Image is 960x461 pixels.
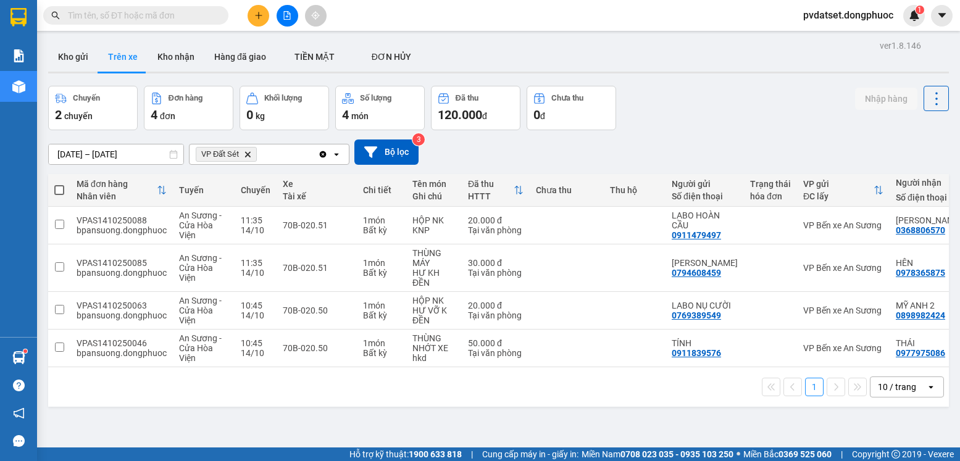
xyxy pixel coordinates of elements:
div: VP Bến xe An Sương [803,220,883,230]
div: 0911479497 [672,230,721,240]
button: Khối lượng0kg [240,86,329,130]
div: bpansuong.dongphuoc [77,225,167,235]
div: 14/10 [241,348,270,358]
sup: 1 [916,6,924,14]
div: 1 món [363,301,400,310]
div: Trạng thái [750,179,791,189]
div: Đã thu [468,179,514,189]
input: Select a date range. [49,144,183,164]
div: Tại văn phòng [468,348,524,358]
div: Tại văn phòng [468,225,524,235]
div: KNP [412,225,456,235]
span: ĐƠN HỦY [372,52,411,62]
span: 4 [151,107,157,122]
span: Hotline: 19001152 [98,55,151,62]
img: solution-icon [12,49,25,62]
input: Tìm tên, số ĐT hoặc mã đơn [68,9,214,22]
div: 1 món [363,258,400,268]
strong: 0369 525 060 [778,449,832,459]
div: 30.000 đ [468,258,524,268]
span: aim [311,11,320,20]
button: plus [248,5,269,27]
span: 2 [55,107,62,122]
span: 10:55:13 [DATE] [27,89,75,97]
img: logo-vxr [10,8,27,27]
div: VPAS1410250085 [77,258,167,268]
div: 10:45 [241,301,270,310]
span: plus [254,11,263,20]
span: Hỗ trợ kỹ thuật: [349,447,462,461]
div: Nhân viên [77,191,157,201]
div: Bất kỳ [363,225,400,235]
div: bpansuong.dongphuoc [77,268,167,278]
input: Selected VP Đất Sét. [259,148,261,160]
div: Mã đơn hàng [77,179,157,189]
span: 0 [246,107,253,122]
div: 14/10 [241,268,270,278]
div: Chuyến [241,185,270,195]
div: 0911839576 [672,348,721,358]
div: Số lượng [360,94,391,102]
div: 10 / trang [878,381,916,393]
div: HỘP NK [412,215,456,225]
button: Chuyến2chuyến [48,86,138,130]
span: ----------------------------------------- [33,67,151,77]
span: 120.000 [438,107,482,122]
th: Toggle SortBy [70,174,173,207]
div: HỘP NK [412,296,456,305]
button: Trên xe [98,42,148,72]
div: 70B-020.50 [283,305,351,315]
button: Kho gửi [48,42,98,72]
span: message [13,435,25,447]
div: 14/10 [241,310,270,320]
div: LABO HOÀN CẦU [672,210,738,230]
button: Hàng đã giao [204,42,276,72]
div: Bất kỳ [363,348,400,358]
span: Cung cấp máy in - giấy in: [482,447,578,461]
div: TÍNH [672,338,738,348]
span: chuyến [64,111,93,121]
button: Bộ lọc [354,139,419,165]
div: Thu hộ [610,185,659,195]
div: 11:35 [241,258,270,268]
div: hóa đơn [750,191,791,201]
div: THÙNG NHỚT XE [412,333,456,353]
button: Kho nhận [148,42,204,72]
span: file-add [283,11,291,20]
button: aim [305,5,327,27]
svg: open [332,149,341,159]
button: caret-down [931,5,953,27]
strong: 0708 023 035 - 0935 103 250 [620,449,733,459]
span: Miền Bắc [743,447,832,461]
div: HƯ VỠ K ĐỀN [412,305,456,325]
svg: Clear all [318,149,328,159]
button: file-add [277,5,298,27]
span: [PERSON_NAME]: [4,80,130,87]
span: In ngày: [4,89,75,97]
span: | [841,447,843,461]
div: VP Bến xe An Sương [803,305,883,315]
div: ĐC lấy [803,191,874,201]
button: 1 [805,378,824,396]
span: 4 [342,107,349,122]
div: 10:45 [241,338,270,348]
span: An Sương - Cửa Hòa Viện [179,296,222,325]
img: logo [4,7,59,62]
svg: open [926,382,936,392]
div: 1 món [363,338,400,348]
img: warehouse-icon [12,351,25,364]
div: 20.000 đ [468,215,524,225]
span: notification [13,407,25,419]
div: Chưa thu [551,94,583,102]
div: Tại văn phòng [468,310,524,320]
span: VP Đất Sét [201,149,239,159]
div: Xe [283,179,351,189]
div: 0978365875 [896,268,945,278]
div: Tại văn phòng [468,268,524,278]
span: copyright [891,450,900,459]
span: TIỀN MẶT [294,52,335,62]
div: 50.000 đ [468,338,524,348]
div: 0794608459 [672,268,721,278]
button: Số lượng4món [335,86,425,130]
div: hkd [412,353,456,363]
